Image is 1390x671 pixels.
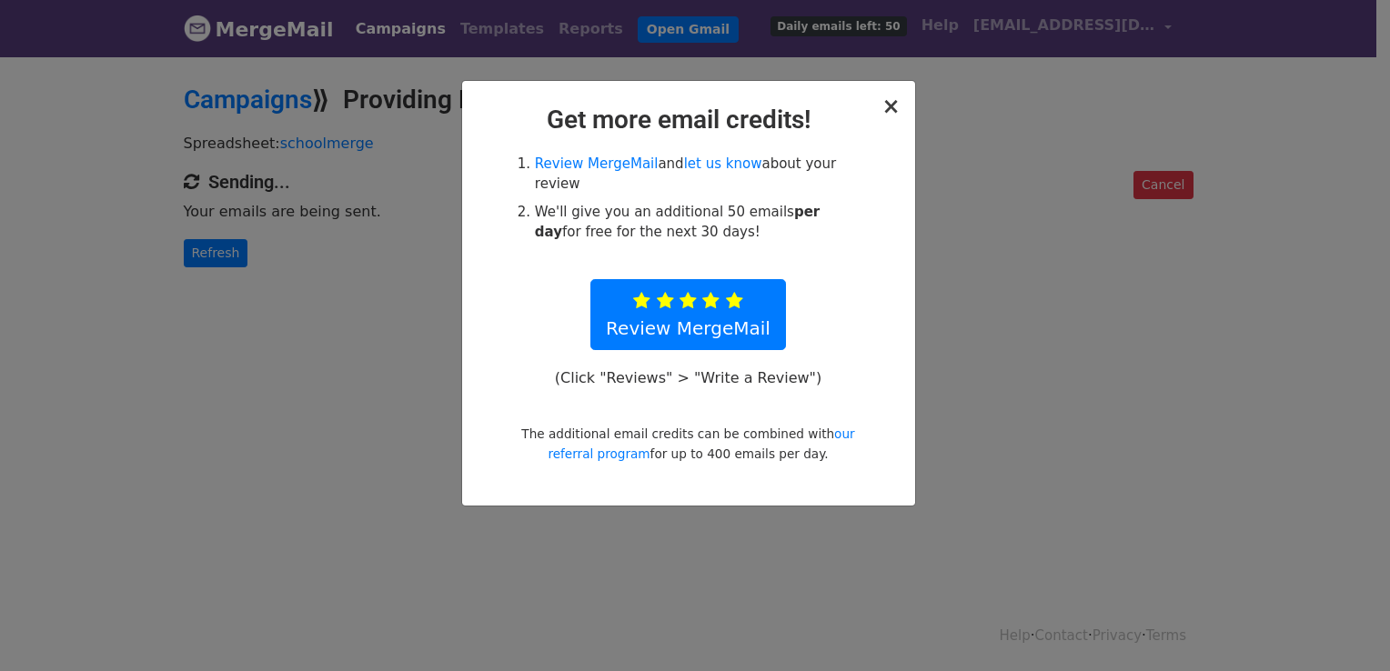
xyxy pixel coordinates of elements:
[477,105,901,135] h2: Get more email credits!
[545,368,831,387] p: (Click "Reviews" > "Write a Review")
[521,426,854,461] small: The additional email credits can be combined with for up to 400 emails per day.
[590,279,786,350] a: Review MergeMail
[684,155,762,172] a: let us know
[881,94,900,119] span: ×
[535,204,820,241] strong: per day
[535,202,862,243] li: We'll give you an additional 50 emails for free for the next 30 days!
[881,95,900,117] button: Close
[548,426,854,461] a: our referral program
[535,154,862,195] li: and about your review
[535,155,659,172] a: Review MergeMail
[1299,584,1390,671] iframe: Chat Widget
